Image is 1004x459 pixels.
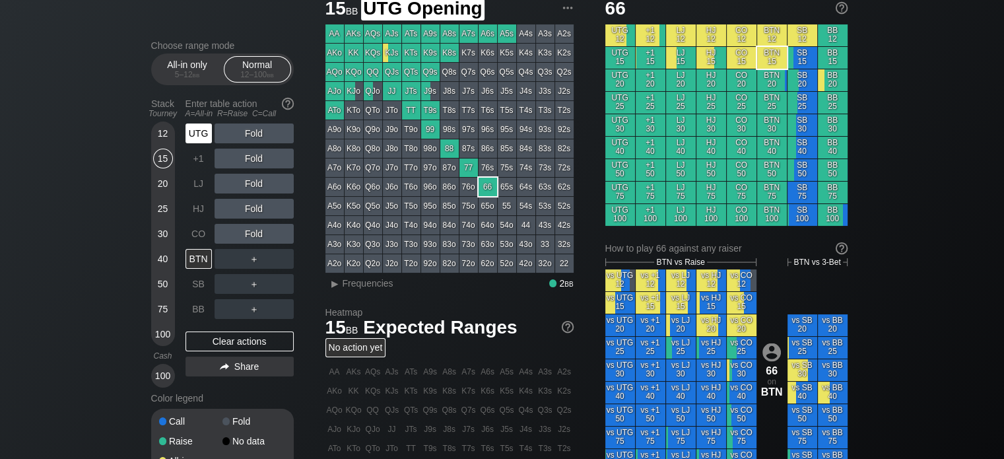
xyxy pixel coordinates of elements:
[757,69,787,91] div: BTN 20
[555,235,574,254] div: 32s
[159,437,222,446] div: Raise
[498,82,516,100] div: J5s
[459,159,478,177] div: 77
[757,182,787,203] div: BTN 75
[459,82,478,100] div: J7s
[605,182,635,203] div: UTG 75
[536,63,554,81] div: Q3s
[787,47,817,69] div: SB 15
[220,363,229,371] img: share.864f2f62.svg
[479,101,497,120] div: T6s
[517,44,535,62] div: K4s
[555,216,574,234] div: 42s
[345,101,363,120] div: KTo
[146,93,180,124] div: Stack
[364,120,382,139] div: Q9o
[834,241,849,256] img: help.32db89a4.svg
[517,24,535,43] div: A4s
[402,197,420,215] div: T5o
[479,139,497,158] div: 86s
[440,216,459,234] div: 84o
[421,178,440,196] div: 96o
[479,159,497,177] div: 76s
[555,120,574,139] div: 92s
[517,178,535,196] div: 64s
[345,197,363,215] div: K5o
[727,159,756,181] div: CO 50
[498,159,516,177] div: 75s
[402,254,420,273] div: T2o
[666,137,696,159] div: LJ 40
[364,216,382,234] div: Q4o
[727,92,756,114] div: CO 25
[215,174,294,194] div: Fold
[402,235,420,254] div: T3o
[364,235,382,254] div: Q3o
[636,69,665,91] div: +1 20
[421,101,440,120] div: T9s
[636,47,665,69] div: +1 15
[185,124,212,143] div: UTG
[325,101,344,120] div: ATo
[325,120,344,139] div: A9o
[727,137,756,159] div: CO 40
[498,235,516,254] div: 53o
[459,120,478,139] div: 97s
[555,82,574,100] div: J2s
[325,178,344,196] div: A6o
[696,137,726,159] div: HJ 40
[364,197,382,215] div: Q5o
[185,224,212,244] div: CO
[605,47,635,69] div: UTG 15
[345,216,363,234] div: K4o
[605,24,635,46] div: UTG 12
[421,216,440,234] div: 94o
[153,366,173,386] div: 100
[605,69,635,91] div: UTG 20
[560,320,575,334] img: help.32db89a4.svg
[364,159,382,177] div: Q7o
[517,101,535,120] div: T4s
[153,199,173,219] div: 25
[479,216,497,234] div: 64o
[818,114,848,136] div: BB 30
[402,24,420,43] div: ATs
[440,24,459,43] div: A8s
[325,24,344,43] div: AA
[536,235,554,254] div: 33
[536,120,554,139] div: 93s
[727,182,756,203] div: CO 75
[727,24,756,46] div: CO 12
[185,174,212,194] div: LJ
[421,63,440,81] div: Q9s
[459,44,478,62] div: K7s
[536,139,554,158] div: 83s
[666,24,696,46] div: LJ 12
[517,254,535,273] div: 42o
[636,114,665,136] div: +1 30
[517,120,535,139] div: 94s
[345,139,363,158] div: K8o
[421,159,440,177] div: 97o
[325,216,344,234] div: A4o
[517,63,535,81] div: Q4s
[605,114,635,136] div: UTG 30
[440,139,459,158] div: 88
[787,182,817,203] div: SB 75
[440,197,459,215] div: 85o
[666,92,696,114] div: LJ 25
[636,269,665,291] div: vs +1 12
[459,254,478,273] div: 72o
[536,101,554,120] div: T3s
[498,254,516,273] div: 52o
[727,47,756,69] div: CO 15
[666,47,696,69] div: LJ 15
[346,3,358,17] span: bb
[536,197,554,215] div: 53s
[498,139,516,158] div: 85s
[498,178,516,196] div: 65s
[345,159,363,177] div: K7o
[555,197,574,215] div: 52s
[267,70,274,79] span: bb
[364,63,382,81] div: QQ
